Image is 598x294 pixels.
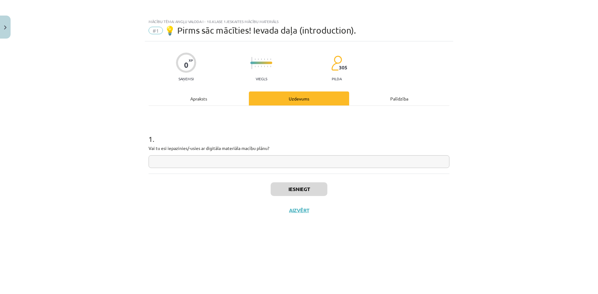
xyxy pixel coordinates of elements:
p: Viegls [256,77,267,81]
button: Iesniegt [271,182,327,196]
div: Uzdevums [249,91,349,105]
h1: 1 . [149,124,449,143]
div: Mācību tēma: Angļu valoda i - 10.klase 1.ieskaites mācību materiāls [149,19,449,24]
span: 💡 Pirms sāc mācīties! Ievada daļa (introduction). [164,25,356,35]
img: icon-short-line-57e1e144782c952c97e751825c79c345078a6d821885a25fce030b3d8c18986b.svg [258,66,259,67]
img: icon-close-lesson-0947bae3869378f0d4975bcd49f059093ad1ed9edebbc8119c70593378902aed.svg [4,26,7,30]
img: icon-short-line-57e1e144782c952c97e751825c79c345078a6d821885a25fce030b3d8c18986b.svg [261,66,262,67]
img: icon-short-line-57e1e144782c952c97e751825c79c345078a6d821885a25fce030b3d8c18986b.svg [264,66,265,67]
p: pilda [332,77,342,81]
div: Palīdzība [349,91,449,105]
div: Apraksts [149,91,249,105]
span: 305 [339,65,347,70]
span: #1 [149,27,163,34]
img: icon-short-line-57e1e144782c952c97e751825c79c345078a6d821885a25fce030b3d8c18986b.svg [261,58,262,60]
img: icon-short-line-57e1e144782c952c97e751825c79c345078a6d821885a25fce030b3d8c18986b.svg [267,66,268,67]
p: Vai tu esi iepazinies/-usies ar digitāla materiāla macību plānu? [149,145,449,152]
span: XP [189,58,193,62]
button: Aizvērt [287,207,311,213]
img: icon-short-line-57e1e144782c952c97e751825c79c345078a6d821885a25fce030b3d8c18986b.svg [258,58,259,60]
img: students-c634bb4e5e11cddfef0936a35e636f08e4e9abd3cc4e673bd6f9a4125e45ecb1.svg [331,55,342,71]
img: icon-short-line-57e1e144782c952c97e751825c79c345078a6d821885a25fce030b3d8c18986b.svg [264,58,265,60]
img: icon-short-line-57e1e144782c952c97e751825c79c345078a6d821885a25fce030b3d8c18986b.svg [270,66,271,67]
p: Saņemsi [176,77,196,81]
img: icon-short-line-57e1e144782c952c97e751825c79c345078a6d821885a25fce030b3d8c18986b.svg [267,58,268,60]
div: 0 [184,61,188,69]
img: icon-short-line-57e1e144782c952c97e751825c79c345078a6d821885a25fce030b3d8c18986b.svg [270,58,271,60]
